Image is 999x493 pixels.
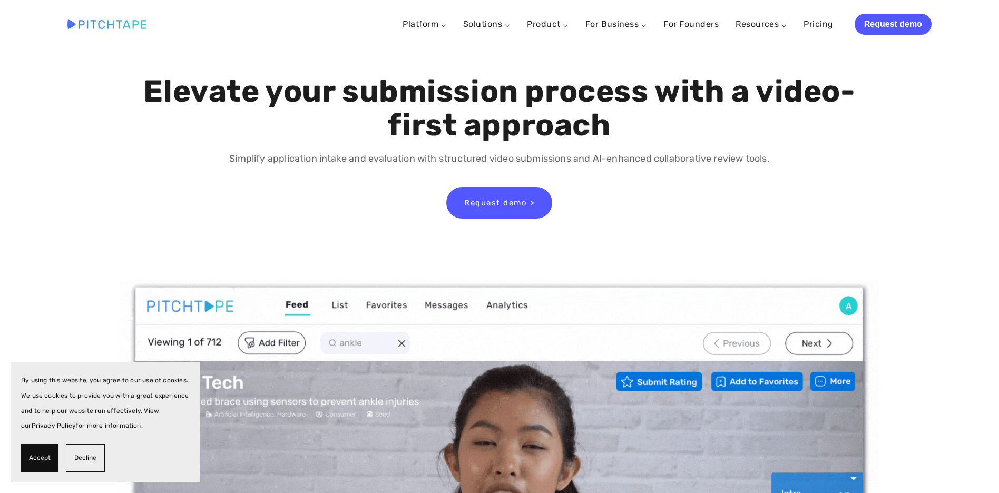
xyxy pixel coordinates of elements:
[29,450,51,466] span: Accept
[74,450,96,466] span: Decline
[67,19,146,28] img: Pitchtape | Video Submission Management Software
[446,187,552,219] a: Request demo >
[463,19,510,29] a: Solutions ⌵
[736,19,787,29] a: Resources ⌵
[21,444,58,472] button: Accept
[141,151,858,166] p: Simplify application intake and evaluation with structured video submissions and AI-enhanced coll...
[585,19,647,29] a: For Business ⌵
[804,15,833,34] a: Pricing
[32,422,76,429] a: Privacy Policy
[527,19,568,29] a: Product ⌵
[66,444,105,472] button: Decline
[141,75,858,142] h1: Elevate your submission process with a video-first approach
[403,19,446,29] a: Platform ⌵
[663,15,719,34] a: For Founders
[11,362,200,482] section: Cookie banner
[21,373,190,433] p: By using this website, you agree to our use of cookies. We use cookies to provide you with a grea...
[855,14,932,35] a: Request demo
